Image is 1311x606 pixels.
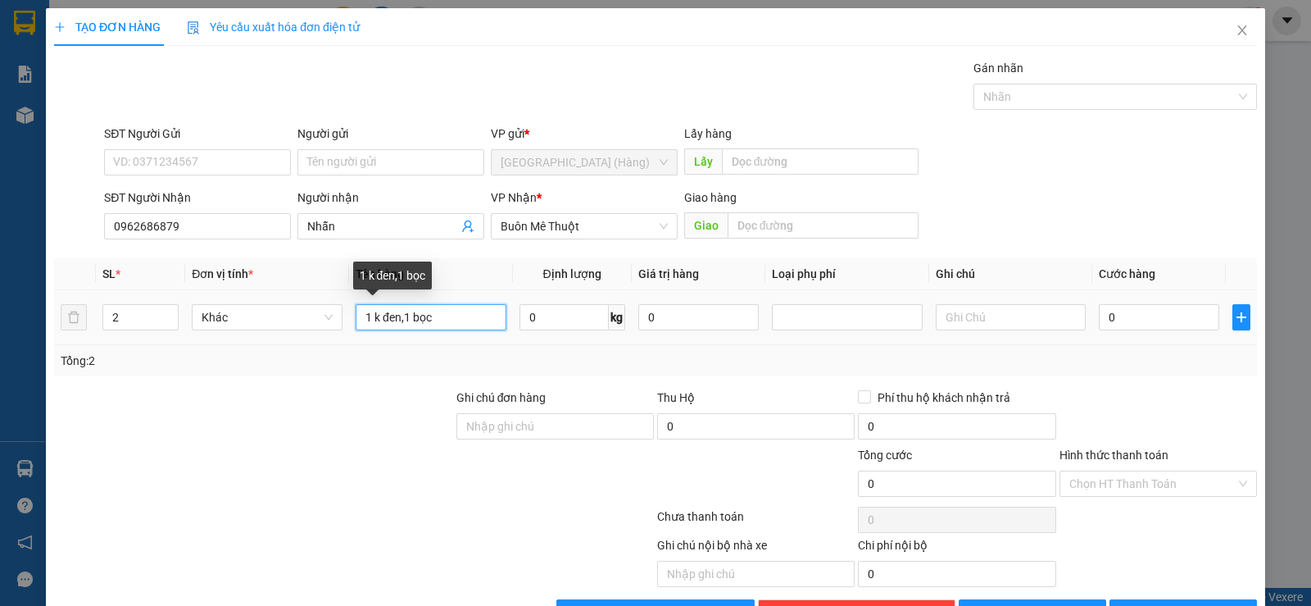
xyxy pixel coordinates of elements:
[722,148,919,175] input: Dọc đường
[657,561,855,587] input: Nhập ghi chú
[501,214,668,239] span: Buôn Mê Thuột
[353,262,433,289] div: 1 k đen,1 bọc
[297,125,484,143] div: Người gửi
[187,21,200,34] img: icon
[501,150,668,175] span: Đà Nẵng (Hàng)
[684,148,722,175] span: Lấy
[684,212,728,239] span: Giao
[1059,449,1168,462] label: Hình thức thanh toán
[54,21,66,33] span: plus
[638,267,699,280] span: Giá trị hàng
[858,449,912,462] span: Tổng cước
[657,536,855,561] div: Ghi chú nội bộ nhà xe
[456,391,547,404] label: Ghi chú đơn hàng
[187,21,360,34] span: Yêu cầu xuất hóa đơn điện tử
[456,413,654,440] input: Ghi chú đơn hàng
[1233,311,1250,324] span: plus
[936,304,1086,330] input: Ghi Chú
[297,189,484,207] div: Người nhận
[356,304,506,330] input: VD: Bàn, Ghế
[1219,8,1265,54] button: Close
[1232,304,1250,330] button: plus
[1099,267,1155,280] span: Cước hàng
[543,267,601,280] span: Định lượng
[61,352,507,370] div: Tổng: 2
[609,304,625,330] span: kg
[54,21,161,34] span: TẠO ĐƠN HÀNG
[638,304,759,330] input: 0
[61,304,87,330] button: delete
[765,258,929,290] th: Loại phụ phí
[684,191,737,204] span: Giao hàng
[202,305,333,330] span: Khác
[1236,24,1249,37] span: close
[104,125,291,143] div: SĐT Người Gửi
[728,212,919,239] input: Dọc đường
[684,127,732,140] span: Lấy hàng
[461,220,474,233] span: user-add
[192,267,253,280] span: Đơn vị tính
[491,191,537,204] span: VP Nhận
[973,62,1023,75] label: Gán nhãn
[104,189,291,207] div: SĐT Người Nhận
[655,508,856,536] div: Chưa thanh toán
[657,391,695,404] span: Thu Hộ
[102,267,116,280] span: SL
[929,258,1093,290] th: Ghi chú
[491,125,678,143] div: VP gửi
[858,536,1055,561] div: Chi phí nội bộ
[871,389,1017,407] span: Phí thu hộ khách nhận trả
